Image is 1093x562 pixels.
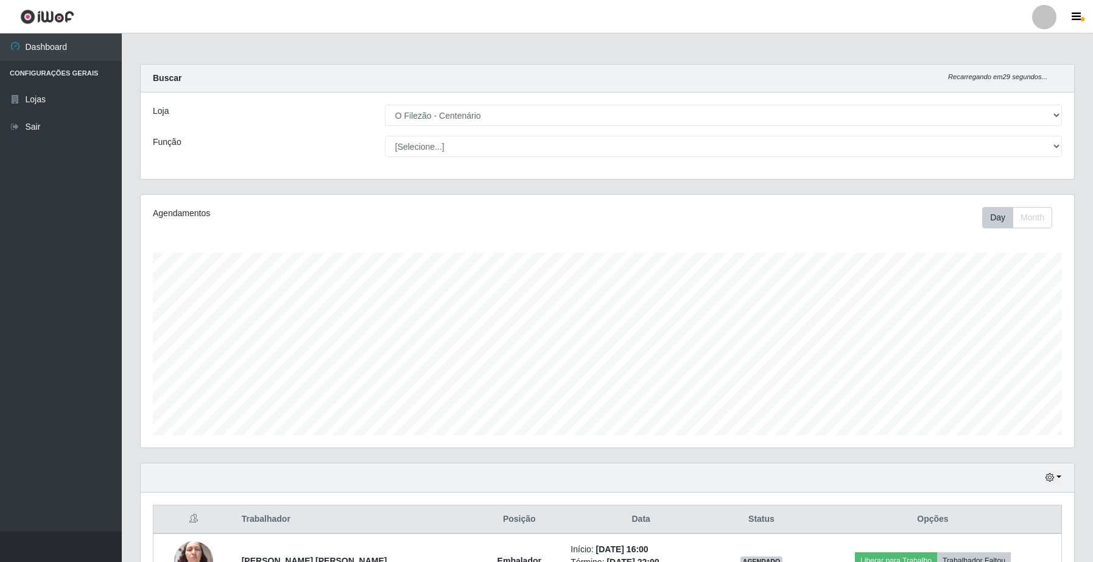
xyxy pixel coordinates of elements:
th: Opções [804,505,1062,534]
th: Status [719,505,804,534]
div: Agendamentos [153,207,521,220]
label: Loja [153,105,169,118]
label: Função [153,136,181,149]
div: Toolbar with button groups [982,207,1062,228]
th: Trabalhador [234,505,476,534]
time: [DATE] 16:00 [596,544,648,554]
th: Data [563,505,719,534]
div: First group [982,207,1052,228]
i: Recarregando em 29 segundos... [948,73,1047,80]
img: CoreUI Logo [20,9,74,24]
strong: Buscar [153,73,181,83]
li: Início: [571,543,711,556]
button: Day [982,207,1013,228]
th: Posição [475,505,563,534]
button: Month [1013,207,1052,228]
